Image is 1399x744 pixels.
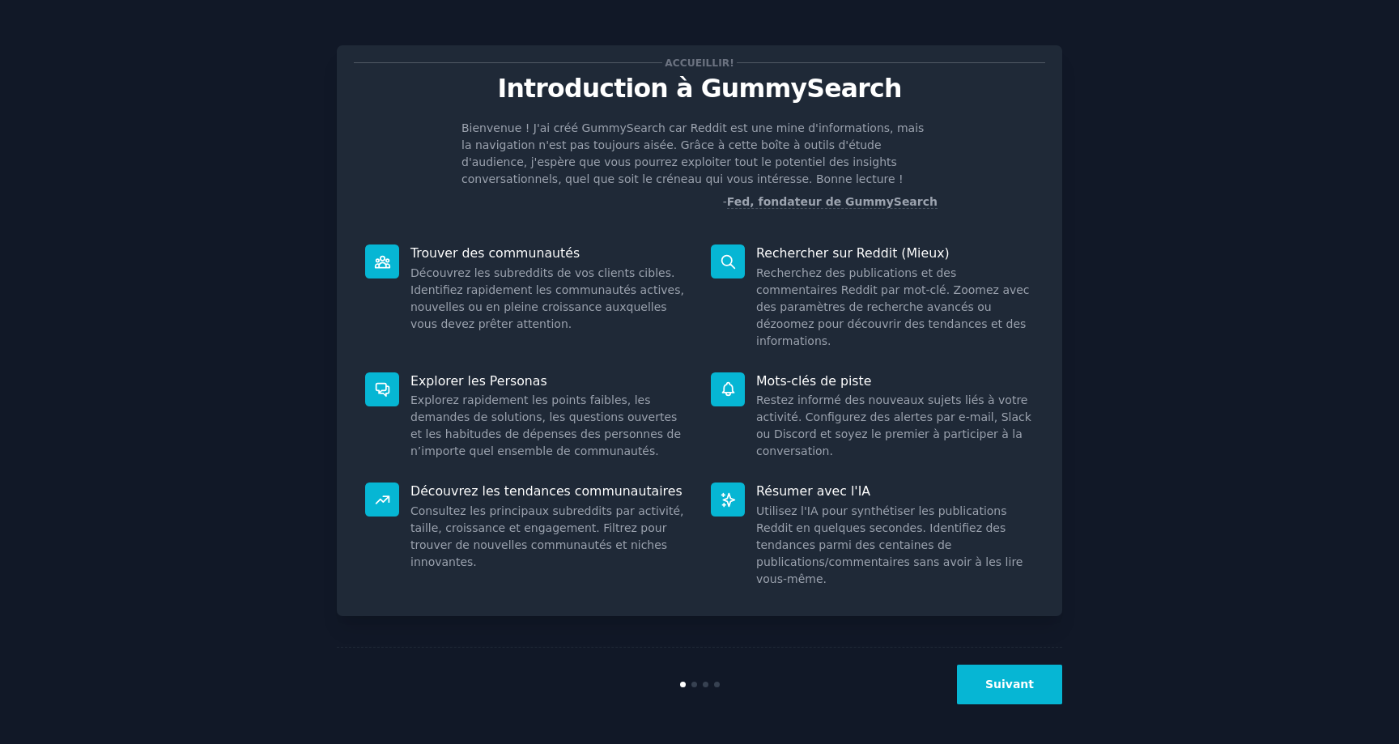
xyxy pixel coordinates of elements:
[756,373,871,389] font: Mots-clés de piste
[410,504,684,568] font: Consultez les principaux subreddits par activité, taille, croissance et engagement. Filtrez pour ...
[497,74,901,103] font: Introduction à GummySearch
[723,195,727,208] font: -
[727,195,938,208] font: Fed, fondateur de GummySearch
[756,483,870,499] font: Résumer avec l'IA
[410,266,684,330] font: Découvrez les subreddits de vos clients cibles. Identifiez rapidement les communautés actives, no...
[727,195,938,209] a: Fed, fondateur de GummySearch
[461,121,924,185] font: Bienvenue ! J'ai créé GummySearch car Reddit est une mine d'informations, mais la navigation n'es...
[410,245,580,261] font: Trouver des communautés
[410,483,682,499] font: Découvrez les tendances communautaires
[756,393,1031,457] font: Restez informé des nouveaux sujets liés à votre activité. Configurez des alertes par e-mail, Slac...
[985,678,1034,691] font: Suivant
[957,665,1062,704] button: Suivant
[665,57,734,69] font: Accueillir!
[756,504,1023,585] font: Utilisez l'IA pour synthétiser les publications Reddit en quelques secondes. Identifiez des tenda...
[756,266,1030,347] font: Recherchez des publications et des commentaires Reddit par mot-clé. Zoomez avec des paramètres de...
[410,393,681,457] font: Explorez rapidement les points faibles, les demandes de solutions, les questions ouvertes et les ...
[756,245,950,261] font: Rechercher sur Reddit (Mieux)
[410,373,547,389] font: Explorer les Personas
